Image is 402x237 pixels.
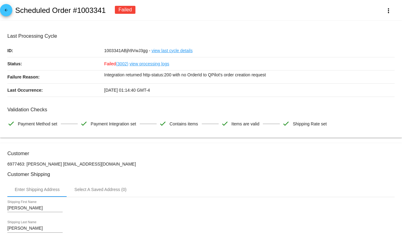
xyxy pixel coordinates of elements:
[7,57,104,70] p: Status:
[104,48,150,53] span: 1003341ABjh9VwJ3gg -
[2,8,10,15] mat-icon: arrow_back
[7,226,63,231] input: Shipping Last Name
[7,33,395,39] h3: Last Processing Cycle
[7,206,63,211] input: Shipping First Name
[7,44,104,57] p: ID:
[385,7,392,14] mat-icon: more_vert
[282,120,290,127] mat-icon: check
[232,117,260,130] span: Items are valid
[159,120,166,127] mat-icon: check
[7,120,15,127] mat-icon: check
[15,187,60,192] div: Enter Shipping Address
[7,107,395,113] h3: Validation Checks
[151,44,193,57] a: view last cycle details
[7,84,104,97] p: Last Occurrence:
[15,6,106,15] h2: Scheduled Order #1003341
[293,117,327,130] span: Shipping Rate set
[104,88,150,93] span: [DATE] 01:14:40 GMT-4
[7,162,395,166] p: 6977463: [PERSON_NAME] [EMAIL_ADDRESS][DOMAIN_NAME]
[74,187,127,192] div: Select A Saved Address (0)
[7,171,395,177] h3: Customer Shipping
[7,71,104,83] p: Failure Reason:
[91,117,136,130] span: Payment Integration set
[116,57,128,70] a: (3002)
[80,120,88,127] mat-icon: check
[170,117,198,130] span: Contains items
[18,117,57,130] span: Payment Method set
[104,61,128,66] span: Failed
[104,71,395,79] p: Integration returned http-status:200 with no OrderId to QPilot's order creation request
[130,57,169,70] a: view processing logs
[221,120,228,127] mat-icon: check
[115,6,136,14] div: Failed
[7,151,395,156] h3: Customer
